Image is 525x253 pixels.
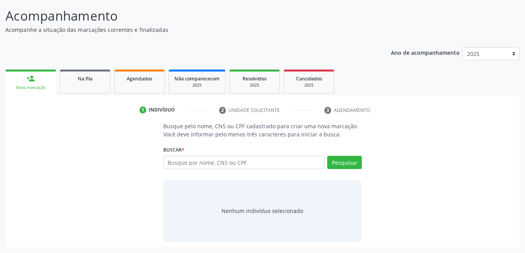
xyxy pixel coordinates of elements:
[290,82,328,88] div: 2025
[174,75,220,82] span: Não compareceram
[174,82,220,88] div: 2025
[235,82,274,88] div: 2025
[127,75,152,82] span: Agendados
[242,75,267,82] span: Resolvidos
[163,122,362,138] p: Busque pelo nome, CNS ou CPF cadastrado para criar uma nova marcação. Você deve informar pelo men...
[163,144,185,156] label: Buscar
[11,85,51,91] div: Nova marcação
[140,106,147,113] div: 1
[163,156,325,169] input: Busque por nome, CNS ou CPF
[222,207,303,215] div: Nenhum indivíduo selecionado
[5,26,365,34] p: Acompanhe a situação das marcações correntes e finalizadas
[5,6,365,26] p: Acompanhamento
[26,74,35,83] div: person_add
[149,106,175,113] div: Indivíduo
[78,75,92,82] span: Na fila
[327,156,362,169] button: Pesquisar
[391,47,460,57] p: Ano de acompanhamento
[296,75,322,82] span: Cancelados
